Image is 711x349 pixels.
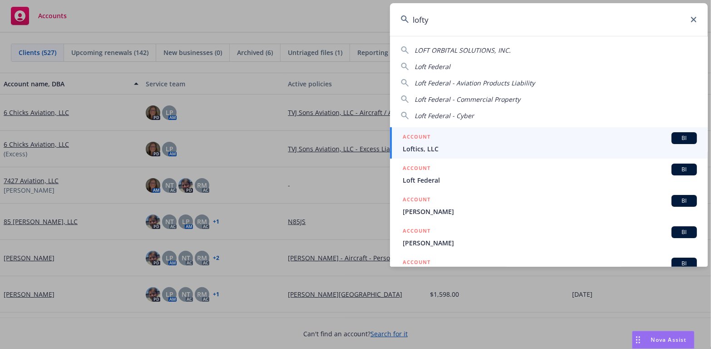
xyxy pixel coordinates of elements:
button: Nova Assist [632,331,695,349]
a: ACCOUNTBI[PERSON_NAME] [390,190,708,221]
span: BI [675,165,693,174]
a: ACCOUNTBILoftics, LLC [390,127,708,159]
div: Drag to move [632,331,644,349]
a: ACCOUNTBI[PERSON_NAME] [390,221,708,253]
a: ACCOUNTBILoft Federal [390,159,708,190]
span: LOFT ORBITAL SOLUTIONS, INC. [415,46,511,55]
h5: ACCOUNT [403,132,430,143]
span: Loft Federal - Cyber [415,111,474,120]
span: Loft Federal [415,62,450,71]
span: BI [675,134,693,142]
h5: ACCOUNT [403,164,430,174]
span: Loft Federal - Aviation Products Liability [415,79,535,87]
h5: ACCOUNT [403,258,430,269]
h5: ACCOUNT [403,226,430,237]
span: Nova Assist [651,336,687,344]
span: [PERSON_NAME] [403,238,697,248]
span: BI [675,259,693,268]
h5: ACCOUNT [403,195,430,206]
span: Loft Federal [403,175,697,185]
span: Loftics, LLC [403,144,697,154]
input: Search... [390,3,708,36]
a: ACCOUNTBI [390,253,708,284]
span: [PERSON_NAME] [403,207,697,216]
span: BI [675,197,693,205]
span: BI [675,228,693,236]
span: Loft Federal - Commercial Property [415,95,520,104]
